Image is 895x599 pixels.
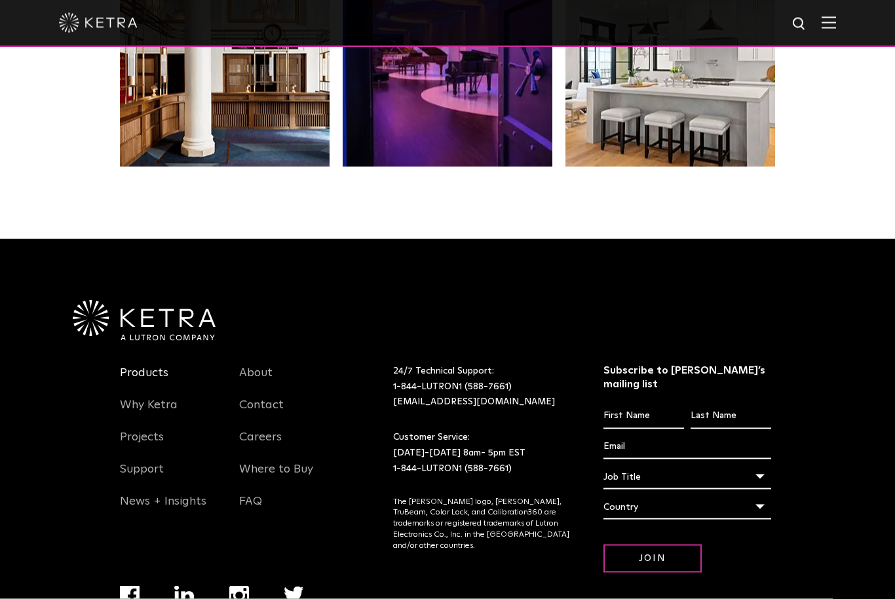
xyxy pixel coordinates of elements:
[603,404,684,429] input: First Name
[120,430,164,460] a: Projects
[393,464,512,473] a: 1-844-LUTRON1 (588-7661)
[239,494,262,524] a: FAQ
[603,465,772,490] div: Job Title
[239,462,313,492] a: Where to Buy
[791,16,808,33] img: search icon
[120,494,206,524] a: News + Insights
[73,300,216,341] img: Ketra-aLutronCo_White_RGB
[822,16,836,29] img: Hamburger%20Nav.svg
[603,364,772,391] h3: Subscribe to [PERSON_NAME]’s mailing list
[239,430,282,460] a: Careers
[603,545,702,573] input: Join
[603,495,772,520] div: Country
[393,430,571,476] p: Customer Service: [DATE]-[DATE] 8am- 5pm EST
[120,364,219,524] div: Navigation Menu
[59,13,138,33] img: ketra-logo-2019-white
[120,398,178,428] a: Why Ketra
[393,497,571,552] p: The [PERSON_NAME] logo, [PERSON_NAME], TruBeam, Color Lock, and Calibration360 are trademarks or ...
[393,364,571,410] p: 24/7 Technical Support:
[393,382,512,391] a: 1-844-LUTRON1 (588-7661)
[120,366,168,396] a: Products
[239,364,339,524] div: Navigation Menu
[239,366,273,396] a: About
[603,435,772,459] input: Email
[393,397,555,406] a: [EMAIL_ADDRESS][DOMAIN_NAME]
[691,404,771,429] input: Last Name
[120,462,164,492] a: Support
[239,398,284,428] a: Contact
